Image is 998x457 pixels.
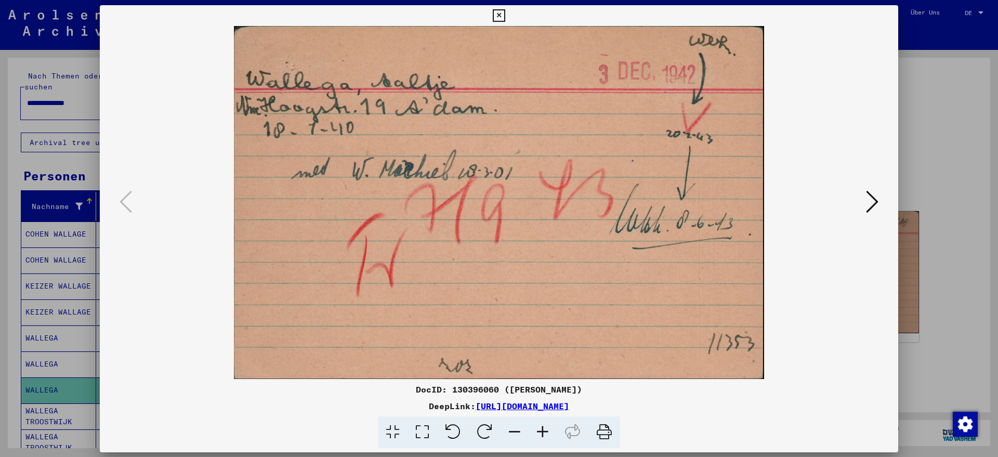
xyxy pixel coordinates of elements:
img: Zustimmung ändern [953,412,978,437]
div: Zustimmung ändern [952,411,977,436]
div: DeepLink: [100,400,898,412]
img: 001.jpg [135,26,863,379]
a: [URL][DOMAIN_NAME] [476,401,569,411]
div: DocID: 130396060 ([PERSON_NAME]) [100,383,898,396]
